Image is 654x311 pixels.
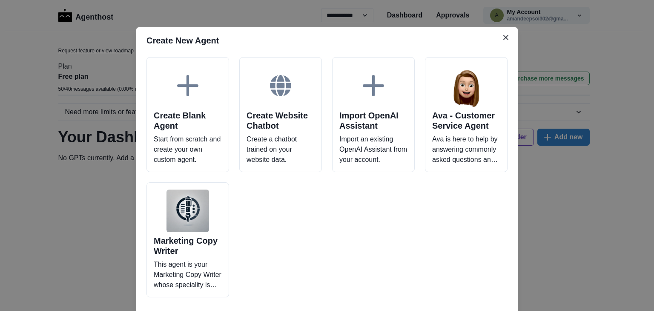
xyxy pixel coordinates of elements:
img: Marketing Copy Writer [166,190,209,232]
img: Ava - Customer Service Agent [445,64,488,107]
p: Import an existing OpenAI Assistant from your account. [339,134,407,165]
p: This agent is your Marketing Copy Writer whose speciality is helping you craft copy that speaks t... [154,259,222,290]
h2: Create Website Chatbot [247,110,315,131]
h2: Create Blank Agent [154,110,222,131]
p: Start from scratch and create your own custom agent. [154,134,222,165]
header: Create New Agent [136,27,518,54]
p: Ava is here to help by answering commonly asked questions and more! [432,134,500,165]
h2: Marketing Copy Writer [154,236,222,256]
button: Close [499,31,513,44]
h2: Ava - Customer Service Agent [432,110,500,131]
h2: Import OpenAI Assistant [339,110,407,131]
p: Create a chatbot trained on your website data. [247,134,315,165]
